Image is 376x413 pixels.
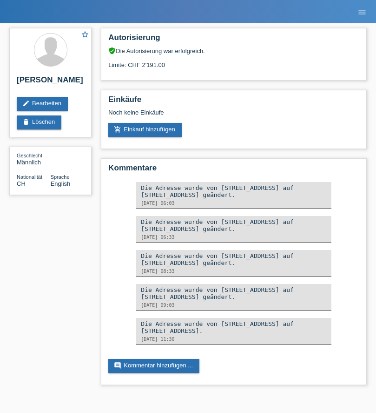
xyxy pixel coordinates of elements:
[141,269,327,274] div: [DATE] 08:33
[17,115,61,129] a: deleteLöschen
[141,184,327,198] div: Die Adresse wurde von [STREET_ADDRESS] auf [STREET_ADDRESS] geändert.
[81,30,89,40] a: star_border
[17,97,68,111] a: editBearbeiten
[114,362,121,369] i: comment
[17,180,26,187] span: Schweiz
[141,252,327,266] div: Die Adresse wurde von [STREET_ADDRESS] auf [STREET_ADDRESS] geändert.
[108,109,359,123] div: Noch keine Einkäufe
[17,153,42,158] span: Geschlecht
[108,359,199,373] a: commentKommentar hinzufügen ...
[108,47,359,54] div: Die Autorisierung war erfolgreich.
[108,123,182,137] a: add_shopping_cartEinkauf hinzufügen
[51,174,70,180] span: Sprache
[81,30,89,39] i: star_border
[353,9,371,14] a: menu
[141,218,327,232] div: Die Adresse wurde von [STREET_ADDRESS] auf [STREET_ADDRESS] geändert.
[114,126,121,133] i: add_shopping_cart
[141,201,327,206] div: [DATE] 06:03
[108,54,359,68] div: Limite: CHF 2'191.00
[141,320,327,334] div: Die Adresse wurde von [STREET_ADDRESS] auf [STREET_ADDRESS].
[17,75,84,89] h2: [PERSON_NAME]
[108,163,359,177] h2: Kommentare
[108,95,359,109] h2: Einkäufe
[17,174,42,180] span: Nationalität
[51,180,71,187] span: English
[141,286,327,300] div: Die Adresse wurde von [STREET_ADDRESS] auf [STREET_ADDRESS] geändert.
[108,47,116,54] i: verified_user
[141,303,327,308] div: [DATE] 09:03
[22,100,30,107] i: edit
[141,337,327,342] div: [DATE] 11:30
[17,152,51,166] div: Männlich
[141,235,327,240] div: [DATE] 06:33
[357,7,367,17] i: menu
[108,33,359,47] h2: Autorisierung
[22,118,30,126] i: delete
